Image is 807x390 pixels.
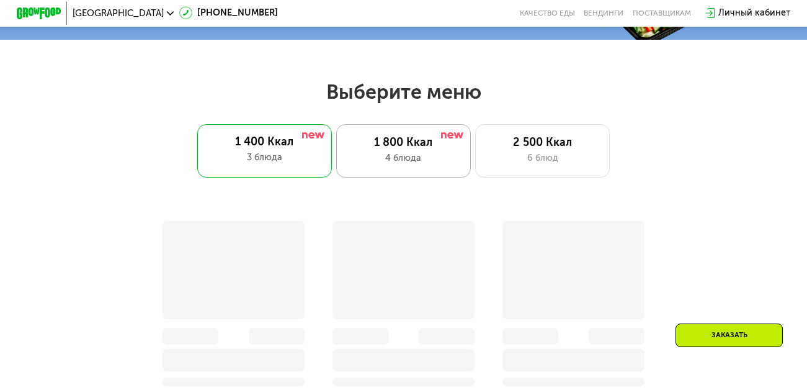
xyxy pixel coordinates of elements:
a: [PHONE_NUMBER] [179,6,278,20]
a: Качество еды [520,9,575,17]
h2: Выберите меню [36,79,771,104]
div: Личный кабинет [718,6,790,20]
div: Заказать [675,324,783,347]
div: 3 блюда [208,151,321,165]
a: Вендинги [584,9,623,17]
div: 6 блюд [487,152,598,165]
div: 1 800 Ккал [348,136,459,150]
div: 2 500 Ккал [487,136,598,150]
div: 4 блюда [348,152,459,165]
span: [GEOGRAPHIC_DATA] [73,9,164,17]
div: поставщикам [633,9,691,17]
div: 1 400 Ккал [208,135,321,149]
